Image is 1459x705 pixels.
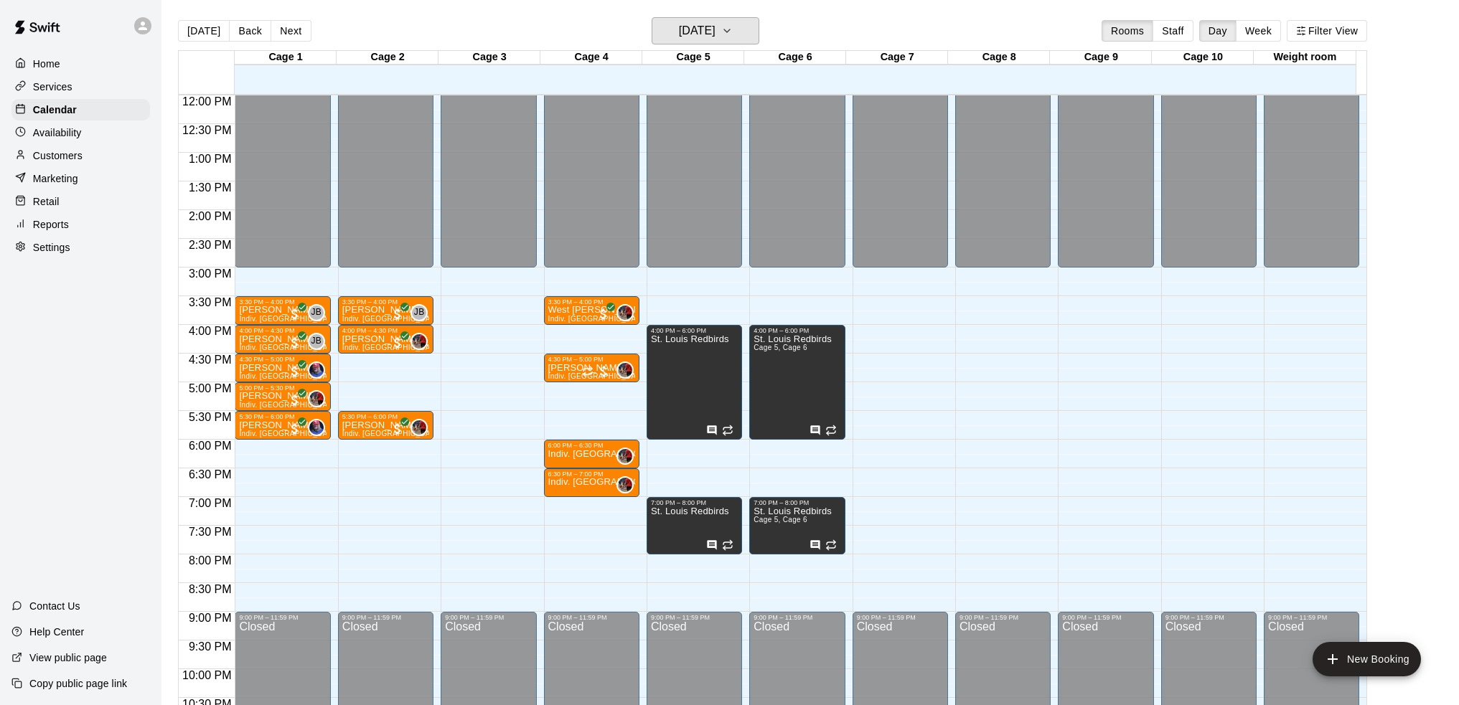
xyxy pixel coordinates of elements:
div: Settings [11,237,150,258]
div: Services [11,76,150,98]
span: JB [311,306,322,320]
div: Weight room [1254,51,1356,65]
svg: Has notes [810,425,821,436]
span: Indiv. [GEOGRAPHIC_DATA] [239,401,338,409]
p: Home [33,57,60,71]
p: Reports [33,217,69,232]
div: Jeramy Allerdissen [308,390,325,407]
span: 12:30 PM [179,124,235,136]
button: [DATE] [178,20,230,42]
span: JB [414,306,425,320]
span: Jeramy Allerdissen [416,333,428,350]
svg: Has notes [706,539,718,551]
div: 4:30 PM – 5:00 PM [548,356,635,363]
div: Cage 5 [642,51,744,65]
span: All customers have paid [390,422,405,436]
span: Indiv. [GEOGRAPHIC_DATA] [548,372,647,380]
span: Jeramy Allerdissen [622,476,634,493]
span: JB [311,334,322,349]
img: Jacob Abraham [309,420,324,435]
div: Cage 4 [540,51,642,65]
div: 9:00 PM – 11:59 PM [754,614,840,621]
div: Cage 8 [948,51,1050,65]
div: Cage 1 [235,51,337,65]
div: Cage 7 [846,51,948,65]
div: Customers [11,145,150,166]
div: Jeramy Allerdissen [616,304,634,321]
div: Home [11,53,150,75]
p: Marketing [33,171,78,186]
div: Jeramy Allerdissen [411,419,428,436]
div: 4:30 PM – 5:00 PM: Indiv. Lesson [544,354,639,382]
span: All customers have paid [288,307,302,321]
span: 2:30 PM [185,239,235,251]
span: 2:00 PM [185,210,235,222]
img: Jeramy Allerdissen [618,449,632,463]
a: Retail [11,191,150,212]
span: 9:30 PM [185,640,235,653]
img: Jeramy Allerdissen [618,306,632,320]
div: 9:00 PM – 11:59 PM [857,614,944,621]
div: 5:30 PM – 6:00 PM [239,413,326,420]
div: 4:30 PM – 5:00 PM: Walker Froehlich [235,354,330,382]
div: 5:30 PM – 6:00 PM: Augustus Hunn [235,411,330,440]
div: 6:30 PM – 7:00 PM [548,470,635,478]
img: Jeramy Allerdissen [309,392,324,406]
div: 9:00 PM – 11:59 PM [960,614,1046,621]
span: All customers have paid [288,336,302,350]
p: Retail [33,194,60,209]
div: 5:00 PM – 5:30 PM: Charles Pelc [235,382,330,411]
div: Cage 9 [1050,51,1152,65]
a: Calendar [11,99,150,120]
div: 7:00 PM – 8:00 PM: St. Louis Redbirds [749,497,845,554]
div: Jacob Abraham [308,419,325,436]
button: Next [271,20,311,42]
div: 5:00 PM – 5:30 PM [239,384,326,392]
span: 8:00 PM [185,554,235,567]
span: 3:00 PM [185,268,235,280]
div: 4:00 PM – 4:30 PM [342,327,429,334]
div: Cage 6 [744,51,846,65]
div: John Beirne [308,304,325,321]
a: Marketing [11,168,150,189]
div: Jeramy Allerdissen [411,333,428,350]
img: Jeramy Allerdissen [412,334,426,349]
div: 6:00 PM – 6:30 PM [548,442,635,449]
button: Staff [1153,20,1193,42]
p: Calendar [33,103,77,117]
div: 5:30 PM – 6:00 PM [342,413,429,420]
a: Availability [11,122,150,143]
span: Jeramy Allerdissen [314,390,325,407]
div: 3:30 PM – 4:00 PM [239,298,326,306]
span: 4:30 PM [185,354,235,366]
span: Cage 5, Cage 6 [754,344,807,351]
span: All customers have paid [288,364,302,379]
span: Recurring event [825,425,837,436]
span: 7:30 PM [185,526,235,538]
span: 8:30 PM [185,583,235,595]
span: 6:00 PM [185,440,235,452]
div: 3:30 PM – 4:00 PM [548,298,635,306]
div: 4:30 PM – 5:00 PM [239,356,326,363]
p: View public page [29,650,107,665]
span: Jeramy Allerdissen [622,304,634,321]
p: Customers [33,148,83,163]
div: 4:00 PM – 4:30 PM: Sawyer Hartzell [235,325,330,354]
span: All customers have paid [288,393,302,407]
div: 4:00 PM – 6:00 PM: St. Louis Redbirds [647,325,742,440]
img: Jacob Abraham [309,363,324,377]
div: 7:00 PM – 8:00 PM [754,499,840,506]
span: Recurring event [582,366,594,377]
button: Day [1199,20,1237,42]
span: Indiv. [GEOGRAPHIC_DATA] [548,315,647,323]
button: [DATE] [652,17,759,44]
p: Copy public page link [29,676,127,691]
div: 7:00 PM – 8:00 PM: St. Louis Redbirds [647,497,742,554]
p: Contact Us [29,599,80,613]
span: Indiv. [GEOGRAPHIC_DATA] [239,430,338,437]
span: Jacob Abraham [314,419,325,436]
